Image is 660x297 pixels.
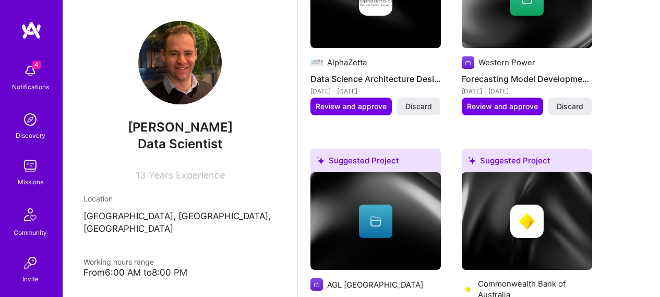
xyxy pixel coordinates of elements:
[310,172,441,270] img: cover
[83,120,277,135] span: [PERSON_NAME]
[405,101,432,112] span: Discard
[32,61,41,69] span: 4
[18,176,43,187] div: Missions
[468,157,476,164] i: icon SuggestedTeams
[462,86,592,97] div: [DATE] - [DATE]
[462,149,592,176] div: Suggested Project
[316,101,387,112] span: Review and approve
[83,267,277,278] div: From 6:00 AM to 8:00 PM
[20,253,41,274] img: Invite
[310,278,323,291] img: Company logo
[310,86,441,97] div: [DATE] - [DATE]
[22,274,39,284] div: Invite
[478,57,535,68] div: Western Power
[83,210,277,235] p: [GEOGRAPHIC_DATA], [GEOGRAPHIC_DATA], [GEOGRAPHIC_DATA]
[462,172,592,270] img: cover
[138,21,222,104] img: User Avatar
[310,56,323,69] img: Company logo
[462,56,474,69] img: Company logo
[138,136,222,151] span: Data Scientist
[327,57,367,68] div: AlphaZetta
[397,98,440,115] button: Discard
[310,98,392,115] button: Review and approve
[20,156,41,176] img: teamwork
[327,279,423,290] div: AGL [GEOGRAPHIC_DATA]
[462,283,474,295] img: Company logo
[12,81,49,92] div: Notifications
[83,257,154,266] span: Working hours range
[136,170,146,181] span: 13
[20,61,41,81] img: bell
[20,109,41,130] img: discovery
[462,98,543,115] button: Review and approve
[149,170,225,181] span: Years Experience
[18,202,43,227] img: Community
[548,98,592,115] button: Discard
[14,227,47,238] div: Community
[16,130,45,141] div: Discovery
[83,193,277,204] div: Location
[310,149,441,176] div: Suggested Project
[317,157,325,164] i: icon SuggestedTeams
[467,101,538,112] span: Review and approve
[21,21,42,40] img: logo
[462,72,592,86] h4: Forecasting Model Development at Western Power
[510,205,544,238] img: Company logo
[557,101,583,112] span: Discard
[310,72,441,86] h4: Data Science Architecture Design at [GEOGRAPHIC_DATA]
